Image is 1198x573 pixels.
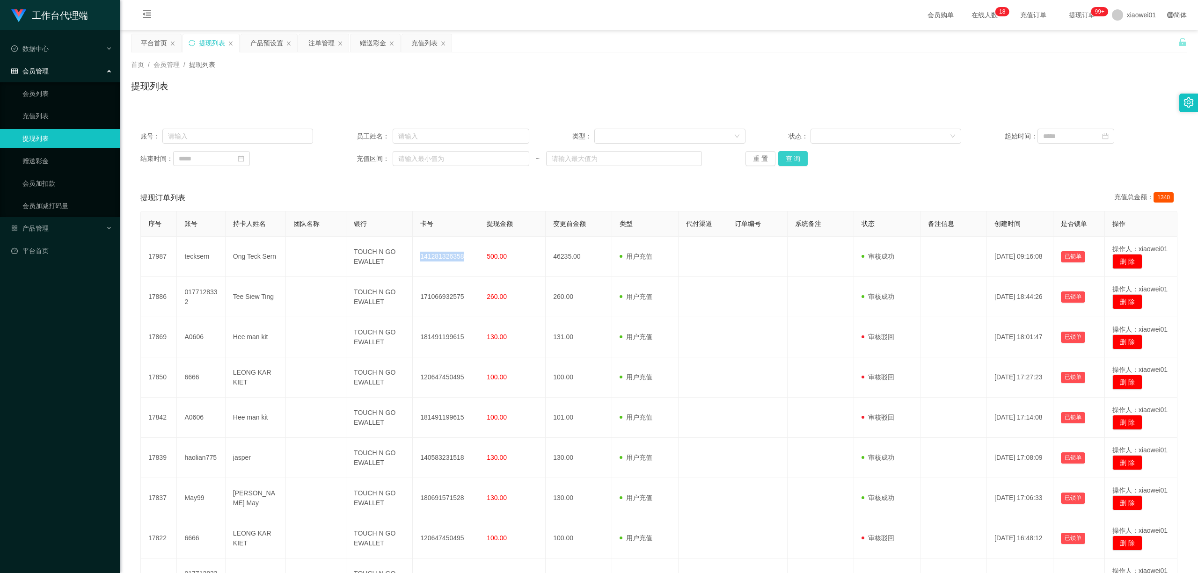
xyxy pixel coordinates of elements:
[413,478,479,518] td: 180691571528
[226,237,286,277] td: Ong Teck Sern
[1061,291,1085,303] button: 已锁单
[487,220,513,227] span: 提现金额
[620,534,652,542] span: 用户充值
[413,237,479,277] td: 141281326358
[250,34,283,52] div: 产品预设置
[141,34,167,52] div: 平台首页
[862,333,894,341] span: 审核驳回
[177,277,225,317] td: 0177128332
[999,7,1002,16] p: 1
[1112,366,1168,373] span: 操作人：xiaowei01
[487,534,507,542] span: 100.00
[1112,455,1142,470] button: 删 除
[22,129,112,148] a: 提现列表
[346,518,413,558] td: TOUCH N GO EWALLET
[170,41,175,46] i: 图标: close
[389,41,394,46] i: 图标: close
[546,237,612,277] td: 46235.00
[293,220,320,227] span: 团队名称
[620,413,652,421] span: 用户充值
[141,518,177,558] td: 17822
[420,220,433,227] span: 卡号
[413,438,479,478] td: 140583231518
[1015,12,1051,18] span: 充值订单
[286,41,292,46] i: 图标: close
[32,0,88,30] h1: 工作台代理端
[1102,133,1109,139] i: 图标: calendar
[1112,536,1142,551] button: 删 除
[131,79,168,93] h1: 提现列表
[987,357,1053,398] td: [DATE] 17:27:23
[22,174,112,193] a: 会员加扣款
[233,220,266,227] span: 持卡人姓名
[1112,446,1168,454] span: 操作人：xiaowei01
[1167,12,1174,18] i: 图标: global
[162,129,314,144] input: 请输入
[1112,326,1168,333] span: 操作人：xiaowei01
[1061,220,1087,227] span: 是否锁单
[177,438,225,478] td: haolian775
[553,220,586,227] span: 变更前金额
[131,61,144,68] span: 首页
[487,333,507,341] span: 130.00
[141,478,177,518] td: 17837
[1061,332,1085,343] button: 已锁单
[228,41,234,46] i: 图标: close
[140,154,173,164] span: 结束时间：
[411,34,438,52] div: 充值列表
[987,237,1053,277] td: [DATE] 09:16:08
[1112,254,1142,269] button: 删 除
[546,478,612,518] td: 130.00
[393,151,529,166] input: 请输入最小值为
[795,220,821,227] span: 系统备注
[546,277,612,317] td: 260.00
[1061,412,1085,423] button: 已锁单
[1114,192,1177,203] div: 充值总金额：
[987,398,1053,438] td: [DATE] 17:14:08
[620,253,652,260] span: 用户充值
[1112,495,1142,510] button: 删 除
[11,225,18,232] i: 图标: appstore-o
[346,277,413,317] td: TOUCH N GO EWALLET
[987,478,1053,518] td: [DATE] 17:06:33
[735,220,761,227] span: 订单编号
[346,317,413,357] td: TOUCH N GO EWALLET
[529,154,546,164] span: ~
[11,68,18,74] i: 图标: table
[346,438,413,478] td: TOUCH N GO EWALLET
[1061,452,1085,464] button: 已锁单
[346,357,413,398] td: TOUCH N GO EWALLET
[487,253,507,260] span: 500.00
[413,518,479,558] td: 120647450495
[862,534,894,542] span: 审核驳回
[226,438,286,478] td: jasper
[1112,220,1125,227] span: 操作
[994,220,1021,227] span: 创建时间
[1112,285,1168,293] span: 操作人：xiaowei01
[357,131,393,141] span: 员工姓名：
[987,277,1053,317] td: [DATE] 18:44:26
[308,34,335,52] div: 注单管理
[184,220,197,227] span: 账号
[177,398,225,438] td: A0606
[1112,415,1142,430] button: 删 除
[1005,131,1037,141] span: 起始时间：
[1112,527,1168,534] span: 操作人：xiaowei01
[148,61,150,68] span: /
[987,438,1053,478] td: [DATE] 17:08:09
[1112,375,1142,390] button: 删 除
[620,220,633,227] span: 类型
[226,398,286,438] td: Hee man kit
[11,67,49,75] span: 会员管理
[620,293,652,300] span: 用户充值
[189,40,195,46] i: 图标: sync
[177,237,225,277] td: tecksern
[789,131,811,141] span: 状态：
[148,220,161,227] span: 序号
[745,151,775,166] button: 重 置
[11,45,18,52] i: 图标: check-circle-o
[226,317,286,357] td: Hee man kit
[1064,12,1100,18] span: 提现订单
[546,357,612,398] td: 100.00
[734,133,740,140] i: 图标: down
